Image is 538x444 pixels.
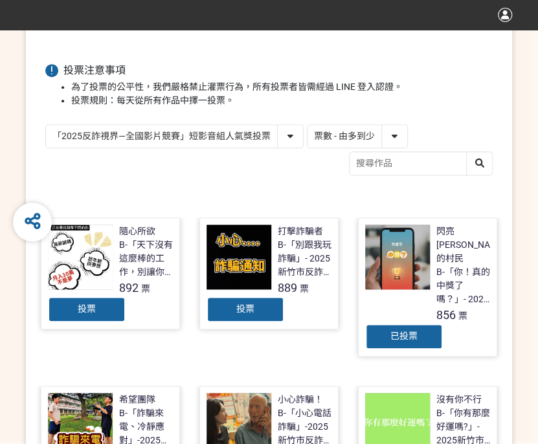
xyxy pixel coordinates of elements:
[71,94,493,107] li: 投票規則：每天從所有作品中擇一投票。
[278,393,323,406] div: 小心詐騙！
[278,281,297,294] span: 889
[119,281,139,294] span: 892
[119,238,173,279] div: B-「天下沒有這麼棒的工作，別讓你的求職夢變成惡夢！」- 2025新竹市反詐視界影片徵件
[358,217,497,357] a: 閃亮[PERSON_NAME]的村民B-「你！真的中獎了嗎？」- 2025新竹市反詐視界影片徵件856票已投票
[350,152,492,175] input: 搜尋作品
[199,217,339,329] a: 打擊詐騙者B-「別跟我玩詐騙」- 2025新竹市反詐視界影片徵件889票投票
[458,311,467,321] span: 票
[278,225,323,238] div: 打擊詐騙者
[41,217,180,329] a: 隨心所欲B-「天下沒有這麼棒的工作，別讓你的求職夢變成惡夢！」- 2025新竹市反詐視界影片徵件892票投票
[390,331,418,341] span: 已投票
[436,265,490,306] div: B-「你！真的中獎了嗎？」- 2025新竹市反詐視界影片徵件
[119,393,155,406] div: 希望團隊
[236,304,254,314] span: 投票
[278,238,331,279] div: B-「別跟我玩詐騙」- 2025新竹市反詐視界影片徵件
[63,64,126,76] span: 投票注意事項
[78,304,96,314] span: 投票
[141,283,150,294] span: 票
[436,393,482,406] div: 沒有你不行
[436,308,456,322] span: 856
[71,80,493,94] li: 為了投票的公平性，我們嚴格禁止灌票行為，所有投票者皆需經過 LINE 登入認證。
[436,225,506,265] div: 閃亮[PERSON_NAME]的村民
[300,283,309,294] span: 票
[119,225,155,238] div: 隨心所欲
